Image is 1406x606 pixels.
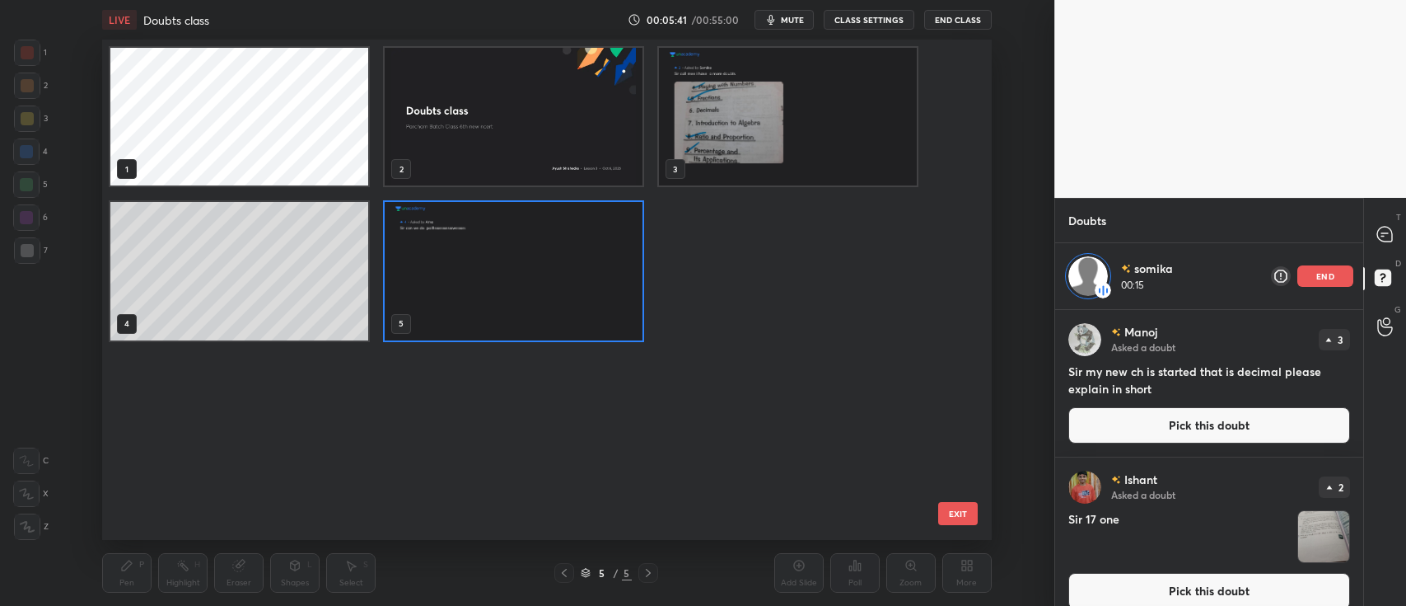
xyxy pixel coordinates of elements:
[143,12,209,28] h4: Doubts class
[1394,303,1401,316] p: G
[14,73,48,99] div: 2
[754,10,814,30] button: mute
[1068,323,1101,356] img: 4a64043211b14a589ad3f98590a59c13.jpg
[1396,211,1401,223] p: T
[14,237,48,264] div: 7
[1395,257,1401,270] p: D
[824,10,914,30] button: CLASS SETTINGS
[1111,341,1175,354] p: Asked a doubt
[1068,471,1101,504] img: ff20e27d57cc4de7bd3ec26f1db9e448.jpg
[1134,261,1173,277] p: somika
[594,568,610,578] div: 5
[924,10,992,30] button: End Class
[1121,279,1176,292] p: 00:15
[659,48,917,186] img: Somika-1759746734.6568272.jpg
[13,171,48,198] div: 5
[614,568,619,578] div: /
[1068,510,1291,563] h4: Sir 17 one
[1068,407,1350,444] button: Pick this doubt
[14,106,48,132] div: 3
[1055,199,1119,242] p: Doubts
[1338,482,1343,492] p: 2
[1095,282,1111,298] img: rah-connected.409a49fa.svg
[1068,256,1108,296] img: default.png
[781,14,804,26] span: mute
[1111,488,1175,501] p: Asked a doubt
[13,139,48,165] div: 4
[13,204,48,231] div: 6
[385,48,642,186] img: 577df0ba-a29f-11f0-8bdb-96323afeb2ee.jpg
[622,566,632,580] div: 5
[13,481,49,507] div: X
[102,10,137,30] div: LIVE
[1068,363,1350,397] h4: Sir my new ch is started that is decimal please explain in short
[14,40,47,66] div: 1
[938,502,978,525] button: EXIT
[1338,335,1344,345] p: 3
[102,40,962,540] div: grid
[1316,272,1334,280] p: end
[1298,511,1349,562] img: 1759746866PDL61C.JPEG
[1121,264,1131,274] img: no-rating-badge.077c3623.svg
[14,514,49,540] div: Z
[1124,326,1157,339] p: Manoj
[1111,327,1121,336] img: no-rating-badge.077c3623.svg
[13,448,49,474] div: C
[1111,475,1121,484] img: no-rating-badge.077c3623.svg
[385,202,642,340] img: Arha-1759746905.0787292.jpg
[1124,473,1157,486] p: Ishant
